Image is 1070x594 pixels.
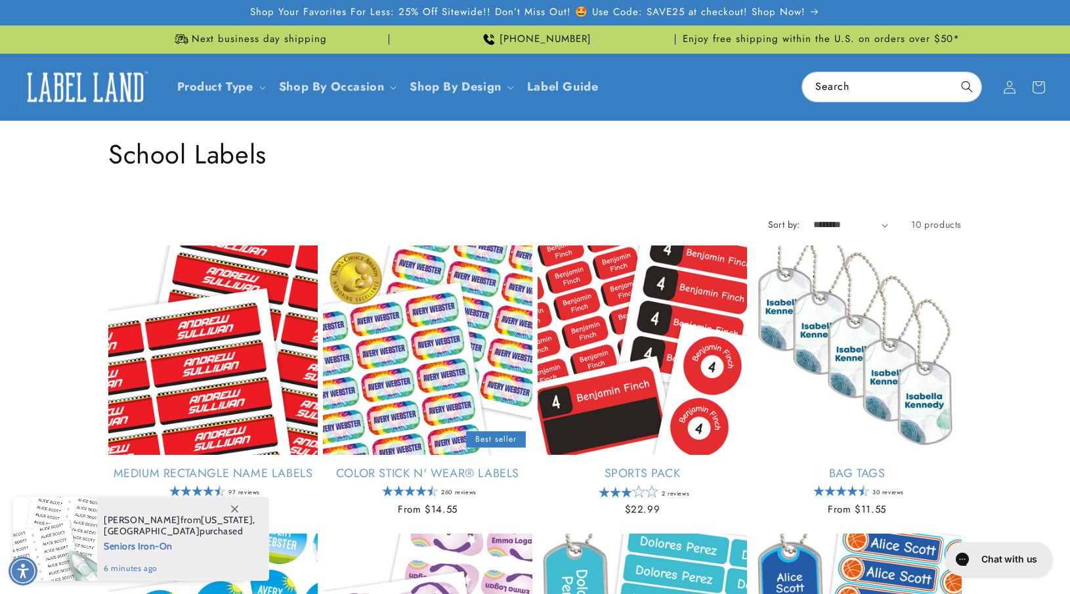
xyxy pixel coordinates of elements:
span: Shop By Occasion [279,79,385,95]
div: Announcement [681,26,962,53]
span: [PHONE_NUMBER] [500,33,591,46]
button: Search [952,72,981,101]
iframe: Gorgias live chat messenger [939,538,1057,581]
a: Label Land [15,62,156,112]
span: [GEOGRAPHIC_DATA] [104,525,200,537]
div: Announcement [108,26,389,53]
span: Enjoy free shipping within the U.S. on orders over $50* [683,33,960,46]
a: Color Stick N' Wear® Labels [323,466,532,481]
span: 10 products [911,218,962,231]
div: Announcement [395,26,675,53]
a: Label Guide [519,72,607,102]
label: Sort by: [768,218,800,231]
h1: School Labels [108,137,962,171]
span: Seniors Iron-On [104,537,255,553]
div: Accessibility Menu [9,557,37,585]
img: Label Land [20,67,151,108]
a: Bag Tags [752,466,962,481]
span: [US_STATE] [201,514,253,526]
summary: Shop By Design [402,72,519,102]
a: Product Type [177,78,253,95]
summary: Product Type [169,72,271,102]
span: Label Guide [527,79,599,95]
a: Medium Rectangle Name Labels [108,466,318,481]
span: 6 minutes ago [104,562,255,574]
span: from , purchased [104,515,255,537]
span: Shop Your Favorites For Less: 25% Off Sitewide!! Don’t Miss Out! 🤩 Use Code: SAVE25 at checkout! ... [250,6,805,19]
span: Next business day shipping [192,33,327,46]
a: Sports Pack [538,466,747,481]
span: [PERSON_NAME] [104,514,181,526]
summary: Shop By Occasion [271,72,402,102]
a: Shop By Design [410,78,501,95]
